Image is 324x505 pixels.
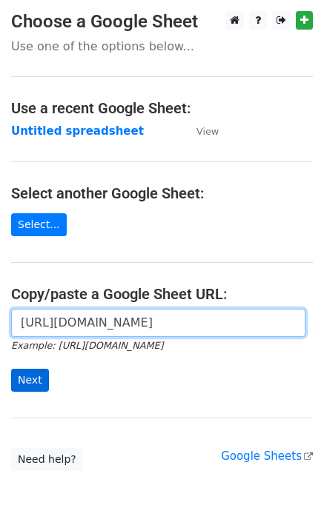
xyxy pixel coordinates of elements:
[250,434,324,505] iframe: Chat Widget
[11,99,313,117] h4: Use a recent Google Sheet:
[11,124,144,138] a: Untitled spreadsheet
[11,309,305,337] input: Paste your Google Sheet URL here
[11,213,67,236] a: Select...
[11,184,313,202] h4: Select another Google Sheet:
[11,285,313,303] h4: Copy/paste a Google Sheet URL:
[182,124,219,138] a: View
[221,449,313,463] a: Google Sheets
[11,448,83,471] a: Need help?
[11,340,163,351] small: Example: [URL][DOMAIN_NAME]
[196,126,219,137] small: View
[11,369,49,392] input: Next
[11,39,313,54] p: Use one of the options below...
[11,11,313,33] h3: Choose a Google Sheet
